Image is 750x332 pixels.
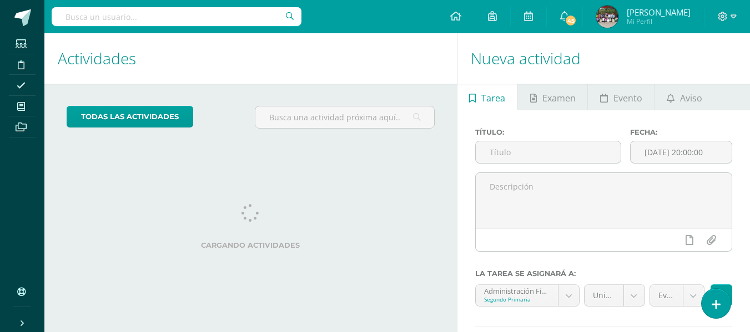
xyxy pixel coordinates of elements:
img: 27fac148226088b2bf2b1ff5f837c7e0.png [596,6,618,28]
span: Evaluación Final Etapa 4 (40.0%) [658,285,675,306]
a: Examen [518,84,587,110]
input: Fecha de entrega [631,141,732,163]
h1: Actividades [58,33,444,84]
a: Tarea [457,84,517,110]
label: La tarea se asignará a: [475,269,732,278]
span: Unidad 4 [593,285,615,306]
label: Fecha: [630,128,732,136]
a: Evaluación Final Etapa 4 (40.0%) [650,285,704,306]
a: Administración Financiera 'A'Segundo Primaria [476,285,579,306]
a: Aviso [655,84,714,110]
span: [PERSON_NAME] [627,7,691,18]
div: Segundo Primaria [484,295,550,303]
a: todas las Actividades [67,106,193,127]
a: Evento [588,84,654,110]
span: Mi Perfil [627,17,691,26]
span: Examen [542,85,576,111]
span: 45 [565,14,577,27]
span: Aviso [680,85,702,111]
span: Evento [613,85,642,111]
label: Cargando actividades [67,241,435,249]
span: Tarea [481,85,505,111]
input: Busca un usuario... [52,7,301,26]
input: Busca una actividad próxima aquí... [255,106,434,128]
input: Título [476,141,621,163]
a: Unidad 4 [585,285,645,306]
h1: Nueva actividad [471,33,737,84]
label: Título: [475,128,622,136]
div: Administración Financiera 'A' [484,285,550,295]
